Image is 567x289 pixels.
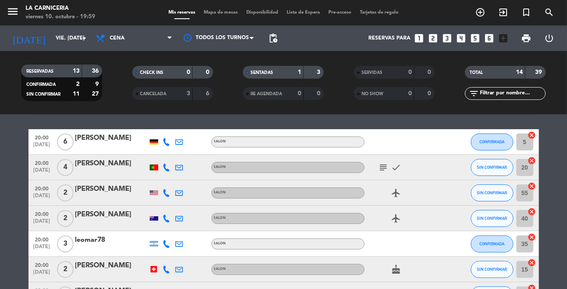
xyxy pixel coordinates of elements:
[391,264,402,275] i: cake
[76,81,80,87] strong: 2
[538,25,561,51] div: LOG OUT
[471,210,513,227] button: SIN CONFIRMAR
[140,71,163,75] span: CHECK INS
[75,158,148,169] div: [PERSON_NAME]
[31,260,53,269] span: 20:00
[479,241,504,246] span: CONFIRMADA
[57,133,74,150] span: 6
[528,131,536,139] i: cancel
[544,33,554,43] i: power_settings_new
[428,69,433,75] strong: 0
[75,260,148,271] div: [PERSON_NAME]
[479,89,545,98] input: Filtrar por nombre...
[57,159,74,176] span: 4
[528,258,536,267] i: cancel
[521,33,531,43] span: print
[6,5,19,21] button: menu
[214,140,226,143] span: SALON
[282,10,324,15] span: Lista de Espera
[413,33,425,44] i: looks_one
[442,33,453,44] i: looks_3
[391,213,402,224] i: airplanemode_active
[57,235,74,252] span: 3
[31,167,53,177] span: [DATE]
[6,5,19,18] i: menu
[356,10,403,15] span: Tarjetas de regalo
[471,133,513,150] button: CONFIRMADA
[95,81,100,87] strong: 9
[475,7,485,17] i: add_circle_outline
[379,162,389,173] i: subject
[456,33,467,44] i: looks_4
[31,183,53,193] span: 20:00
[79,33,89,43] i: arrow_drop_down
[110,35,125,41] span: Cena
[498,7,508,17] i: exit_to_app
[528,156,536,165] i: cancel
[298,91,301,96] strong: 0
[31,193,53,203] span: [DATE]
[528,207,536,216] i: cancel
[408,69,412,75] strong: 0
[535,69,544,75] strong: 39
[26,13,95,21] div: viernes 10. octubre - 19:59
[75,209,148,220] div: [PERSON_NAME]
[391,188,402,198] i: airplanemode_active
[470,33,481,44] i: looks_5
[368,35,410,41] span: Reservas para
[521,7,531,17] i: turned_in_not
[528,182,536,190] i: cancel
[477,267,507,272] span: SIN CONFIRMAR
[26,69,54,74] span: RESERVADAS
[75,235,148,246] div: leomar78
[477,165,507,170] span: SIN CONFIRMAR
[199,10,242,15] span: Mapa de mesas
[317,91,322,96] strong: 0
[31,158,53,167] span: 20:00
[31,234,53,244] span: 20:00
[214,242,226,245] span: SALON
[26,4,95,13] div: La Carniceria
[73,68,80,74] strong: 13
[544,7,554,17] i: search
[31,218,53,228] span: [DATE]
[391,162,402,173] i: check
[408,91,412,96] strong: 0
[214,216,226,220] span: SALON
[26,92,60,96] span: SIN CONFIRMAR
[428,91,433,96] strong: 0
[516,69,523,75] strong: 14
[57,184,74,201] span: 2
[477,190,507,195] span: SIN CONFIRMAR
[92,91,100,97] strong: 27
[75,133,148,144] div: [PERSON_NAME]
[362,92,383,96] span: NO SHOW
[206,69,211,75] strong: 0
[214,191,226,194] span: SALON
[164,10,199,15] span: Mis reservas
[26,82,56,87] span: CONFIRMADA
[214,165,226,169] span: SALON
[484,33,495,44] i: looks_6
[317,69,322,75] strong: 3
[31,269,53,279] span: [DATE]
[471,235,513,252] button: CONFIRMADA
[187,69,190,75] strong: 0
[477,216,507,221] span: SIN CONFIRMAR
[31,209,53,218] span: 20:00
[214,267,226,271] span: SALON
[298,69,301,75] strong: 1
[471,159,513,176] button: SIN CONFIRMAR
[479,139,504,144] span: CONFIRMADA
[470,71,483,75] span: TOTAL
[471,261,513,278] button: SIN CONFIRMAR
[242,10,282,15] span: Disponibilidad
[324,10,356,15] span: Pre-acceso
[31,132,53,142] span: 20:00
[268,33,278,43] span: pending_actions
[75,184,148,195] div: [PERSON_NAME]
[73,91,80,97] strong: 11
[251,71,273,75] span: SENTADAS
[31,244,53,254] span: [DATE]
[6,29,51,48] i: [DATE]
